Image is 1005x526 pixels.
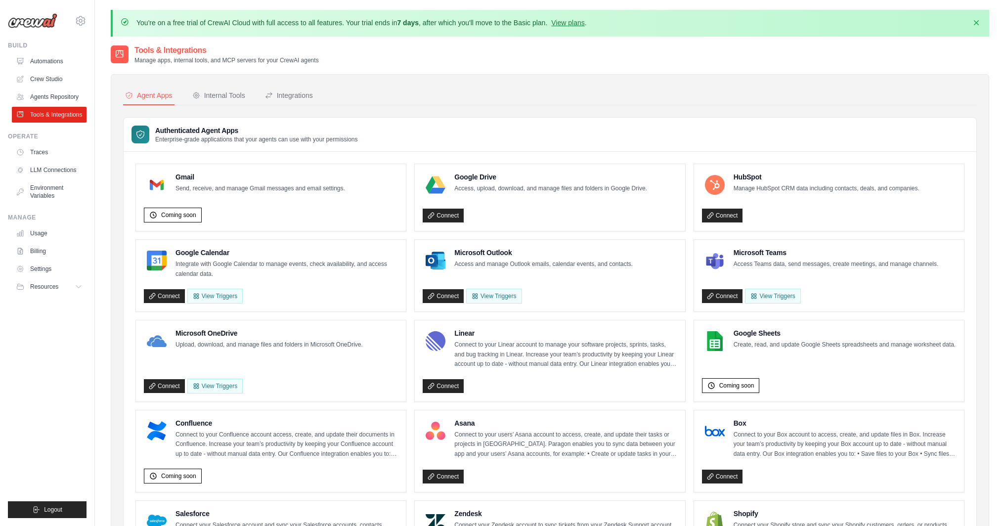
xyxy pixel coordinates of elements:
h4: Shopify [734,509,956,519]
a: Connect [423,209,464,222]
p: Connect to your users’ Asana account to access, create, and update their tasks or projects in [GE... [454,430,677,459]
p: Manage HubSpot CRM data including contacts, deals, and companies. [734,184,919,194]
span: Coming soon [161,472,196,480]
h4: Confluence [175,418,398,428]
a: Agents Repository [12,89,87,105]
img: Asana Logo [426,421,445,441]
p: Connect to your Linear account to manage your software projects, sprints, tasks, and bug tracking... [454,340,677,369]
p: Upload, download, and manage files and folders in Microsoft OneDrive. [175,340,363,350]
h4: Zendesk [454,509,677,519]
button: Resources [12,279,87,295]
p: Access and manage Outlook emails, calendar events, and contacts. [454,260,633,269]
h4: Microsoft Outlook [454,248,633,258]
img: Gmail Logo [147,175,167,195]
img: Google Calendar Logo [147,251,167,270]
h4: Linear [454,328,677,338]
p: Integrate with Google Calendar to manage events, check availability, and access calendar data. [175,260,398,279]
button: Internal Tools [190,87,247,105]
div: Internal Tools [192,90,245,100]
a: LLM Connections [12,162,87,178]
span: Coming soon [719,382,754,390]
img: Microsoft Teams Logo [705,251,725,270]
a: Connect [144,379,185,393]
img: Google Drive Logo [426,175,445,195]
h4: Microsoft Teams [734,248,939,258]
h4: Asana [454,418,677,428]
span: Resources [30,283,58,291]
button: Logout [8,501,87,518]
a: Billing [12,243,87,259]
a: Connect [423,379,464,393]
: View Triggers [187,379,243,394]
img: Linear Logo [426,331,445,351]
p: Enterprise-grade applications that your agents can use with your permissions [155,135,358,143]
p: Create, read, and update Google Sheets spreadsheets and manage worksheet data. [734,340,956,350]
p: Connect to your Confluence account access, create, and update their documents in Confluence. Incr... [175,430,398,459]
span: Logout [44,506,62,514]
: View Triggers [466,289,522,304]
a: Traces [12,144,87,160]
strong: 7 days [397,19,419,27]
button: View Triggers [187,289,243,304]
img: Google Sheets Logo [705,331,725,351]
a: Usage [12,225,87,241]
img: Box Logo [705,421,725,441]
a: Environment Variables [12,180,87,204]
div: Operate [8,132,87,140]
h4: Gmail [175,172,345,182]
p: Access Teams data, send messages, create meetings, and manage channels. [734,260,939,269]
div: Build [8,42,87,49]
button: Integrations [263,87,315,105]
img: Microsoft Outlook Logo [426,251,445,270]
h2: Tools & Integrations [134,44,319,56]
div: Integrations [265,90,313,100]
h4: Google Drive [454,172,647,182]
div: Manage [8,214,87,221]
a: Connect [423,289,464,303]
p: Connect to your Box account to access, create, and update files in Box. Increase your team’s prod... [734,430,956,459]
a: Tools & Integrations [12,107,87,123]
a: Connect [702,209,743,222]
img: Confluence Logo [147,421,167,441]
h4: Box [734,418,956,428]
p: You're on a free trial of CrewAI Cloud with full access to all features. Your trial ends in , aft... [136,18,587,28]
a: Settings [12,261,87,277]
div: Agent Apps [125,90,173,100]
a: Connect [702,470,743,483]
img: HubSpot Logo [705,175,725,195]
p: Access, upload, download, and manage files and folders in Google Drive. [454,184,647,194]
span: Coming soon [161,211,196,219]
img: Logo [8,13,57,28]
a: Crew Studio [12,71,87,87]
a: Automations [12,53,87,69]
p: Send, receive, and manage Gmail messages and email settings. [175,184,345,194]
a: Connect [702,289,743,303]
p: Manage apps, internal tools, and MCP servers for your CrewAI agents [134,56,319,64]
h4: Google Sheets [734,328,956,338]
a: Connect [423,470,464,483]
h4: Microsoft OneDrive [175,328,363,338]
h4: Google Calendar [175,248,398,258]
h3: Authenticated Agent Apps [155,126,358,135]
h4: Salesforce [175,509,398,519]
h4: HubSpot [734,172,919,182]
a: Connect [144,289,185,303]
a: View plans [551,19,584,27]
img: Microsoft OneDrive Logo [147,331,167,351]
: View Triggers [745,289,800,304]
button: Agent Apps [123,87,175,105]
